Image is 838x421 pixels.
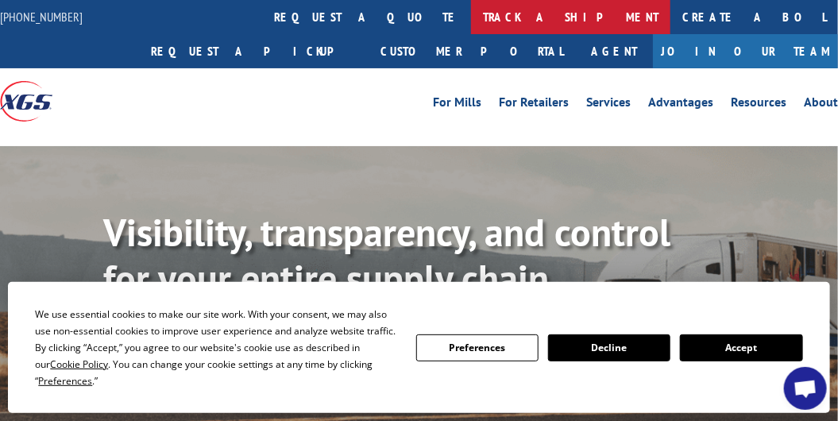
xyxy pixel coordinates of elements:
a: About [804,96,838,114]
a: Customer Portal [369,34,575,68]
a: For Mills [433,96,481,114]
a: For Retailers [499,96,569,114]
a: Services [586,96,631,114]
a: Request a pickup [139,34,369,68]
a: Agent [575,34,653,68]
div: Cookie Consent Prompt [8,282,830,413]
span: Preferences [38,374,92,388]
a: Join Our Team [653,34,838,68]
span: Cookie Policy [50,357,108,371]
b: Visibility, transparency, and control for your entire supply chain. [103,207,670,303]
button: Decline [548,334,670,361]
button: Accept [680,334,802,361]
button: Preferences [416,334,539,361]
div: Open chat [784,367,827,410]
a: Resources [731,96,786,114]
a: Advantages [648,96,713,114]
div: We use essential cookies to make our site work. With your consent, we may also use non-essential ... [35,306,396,389]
